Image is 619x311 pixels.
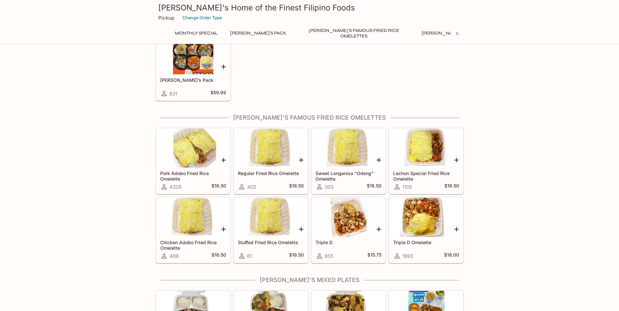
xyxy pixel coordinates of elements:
[234,128,308,168] div: Regular Fried Rice Omelette
[158,3,461,13] h3: [PERSON_NAME]'s Home of the Finest Filipino Foods
[156,128,230,168] div: Pork Adobo Fried Rice Omelette
[402,253,413,259] span: 1993
[297,225,305,233] button: Add Stuffed Fried Rice Omelette
[247,184,256,190] span: 402
[247,253,252,259] span: 61
[418,29,501,38] button: [PERSON_NAME]'s Mixed Plates
[169,253,178,259] span: 469
[220,63,228,71] button: Add Elena’s Pack
[312,128,385,168] div: Sweet Longanisa “Odeng” Omelette
[444,183,459,191] h5: $16.50
[389,128,463,168] div: Lechon Special Fried Rice Omelette
[169,184,181,190] span: 4328
[234,197,308,263] a: Stuffed Fried Rice Omelette61$18.50
[234,198,308,237] div: Stuffed Fried Rice Omelette
[311,197,386,263] a: Triple D855$15.75
[156,114,464,121] h4: [PERSON_NAME]'s Famous Fried Rice Omelettes
[156,35,230,101] a: [PERSON_NAME]’s Pack831$59.99
[220,156,228,164] button: Add Pork Adobo Fried Rice Omelette
[297,156,305,164] button: Add Regular Fried Rice Omelette
[444,252,459,260] h5: $18.00
[389,197,463,263] a: Triple D Omelette1993$18.00
[171,29,221,38] button: Monthly Special
[389,198,463,237] div: Triple D Omelette
[156,35,230,74] div: Elena’s Pack
[316,240,381,245] h5: Triple D
[289,252,304,260] h5: $18.50
[211,183,226,191] h5: $16.50
[367,252,381,260] h5: $15.75
[160,77,226,83] h5: [PERSON_NAME]’s Pack
[295,29,413,38] button: [PERSON_NAME]'s Famous Fried Rice Omelettes
[311,128,386,194] a: Sweet Longanisa “Odeng” Omelette303$16.50
[453,156,461,164] button: Add Lechon Special Fried Rice Omelette
[179,13,225,23] button: Change Order Type
[156,276,464,284] h4: [PERSON_NAME]'s Mixed Plates
[238,170,304,176] h5: Regular Fried Rice Omelette
[160,240,226,250] h5: Chicken Adobo Fried Rice Omelette
[325,184,333,190] span: 303
[316,170,381,181] h5: Sweet Longanisa “Odeng” Omelette
[156,197,230,263] a: Chicken Adobo Fried Rice Omelette469$16.50
[312,198,385,237] div: Triple D
[375,225,383,233] button: Add Triple D
[393,240,459,245] h5: Triple D Omelette
[156,198,230,237] div: Chicken Adobo Fried Rice Omelette
[226,29,290,38] button: [PERSON_NAME]'s Pack
[156,128,230,194] a: Pork Adobo Fried Rice Omelette4328$16.50
[325,253,333,259] span: 855
[402,184,412,190] span: 1105
[220,225,228,233] button: Add Chicken Adobo Fried Rice Omelette
[234,128,308,194] a: Regular Fried Rice Omelette402$16.50
[453,225,461,233] button: Add Triple D Omelette
[211,252,226,260] h5: $16.50
[389,128,463,194] a: Lechon Special Fried Rice Omelette1105$16.50
[393,170,459,181] h5: Lechon Special Fried Rice Omelette
[158,15,174,21] p: Pickup
[375,156,383,164] button: Add Sweet Longanisa “Odeng” Omelette
[238,240,304,245] h5: Stuffed Fried Rice Omelette
[160,170,226,181] h5: Pork Adobo Fried Rice Omelette
[210,90,226,97] h5: $59.99
[169,91,177,97] span: 831
[367,183,381,191] h5: $16.50
[289,183,304,191] h5: $16.50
